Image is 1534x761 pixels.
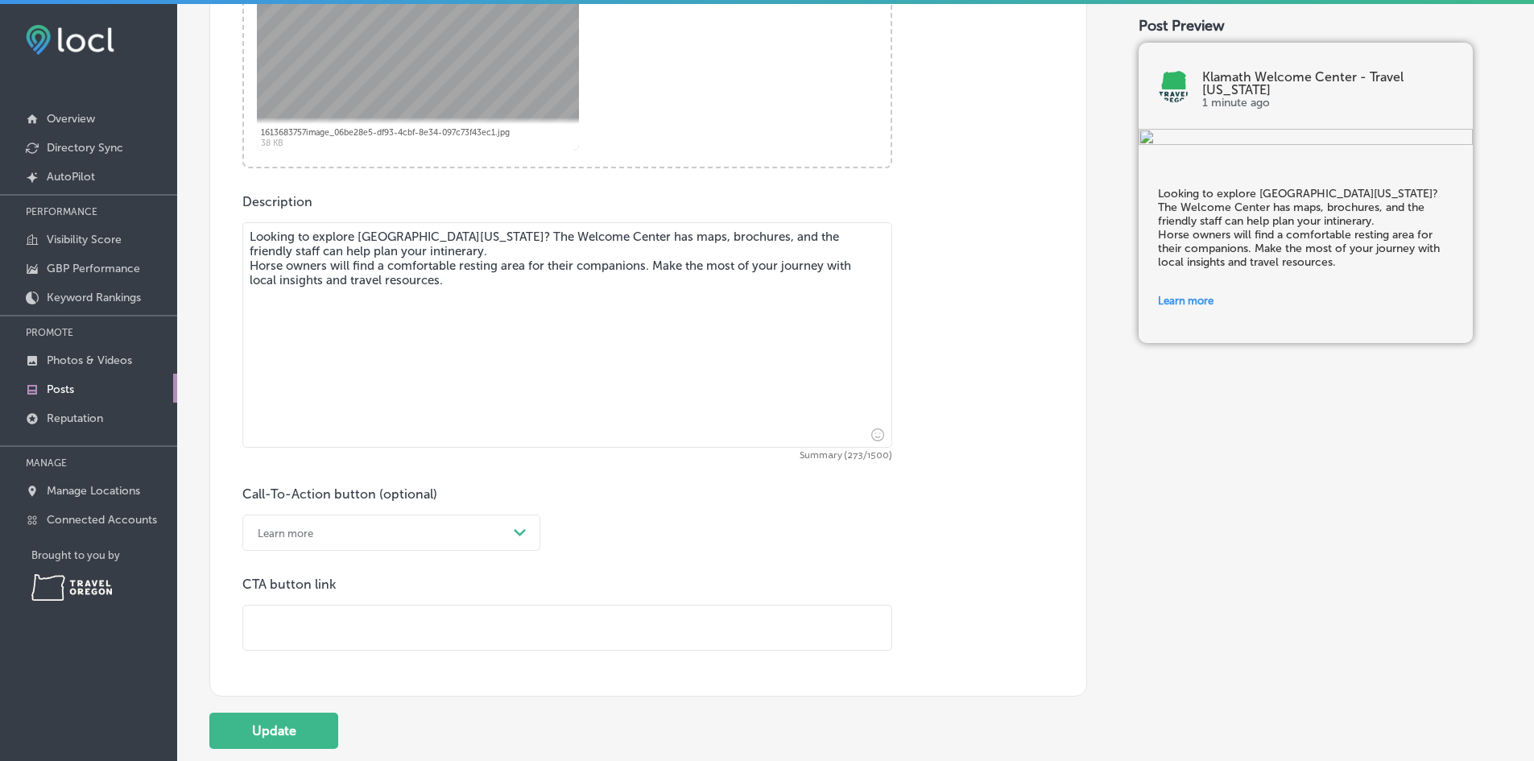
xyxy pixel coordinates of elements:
p: Keyword Rankings [47,291,141,304]
p: 1 minute ago [1202,97,1453,110]
label: Description [242,194,312,209]
span: Summary (273/1500) [242,451,892,461]
div: Learn more [258,527,313,539]
img: fbd1f48c-1025-40e5-91c6-d39ef8739390 [1139,129,1473,148]
p: CTA button link [242,577,892,592]
div: Post Preview [1139,17,1502,35]
p: Visibility Score [47,233,122,246]
p: Photos & Videos [47,354,132,367]
span: Insert emoji [864,424,884,445]
button: Update [209,713,338,749]
img: fda3e92497d09a02dc62c9cd864e3231.png [26,25,114,55]
span: Learn more [1158,295,1214,307]
img: Travel Oregon [31,574,112,601]
p: Connected Accounts [47,513,157,527]
p: Reputation [47,412,103,425]
p: GBP Performance [47,262,140,275]
p: Directory Sync [47,141,123,155]
label: Call-To-Action button (optional) [242,486,437,502]
p: Brought to you by [31,549,177,561]
h5: Looking to explore [GEOGRAPHIC_DATA][US_STATE]? The Welcome Center has maps, brochures, and the f... [1158,187,1453,269]
p: Klamath Welcome Center - Travel [US_STATE] [1202,71,1453,97]
textarea: Looking to explore [GEOGRAPHIC_DATA][US_STATE]? The Welcome Center has maps, brochures, and the f... [242,222,892,448]
img: logo [1158,70,1190,102]
p: Overview [47,112,95,126]
p: AutoPilot [47,170,95,184]
p: Posts [47,383,74,396]
p: Manage Locations [47,484,140,498]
